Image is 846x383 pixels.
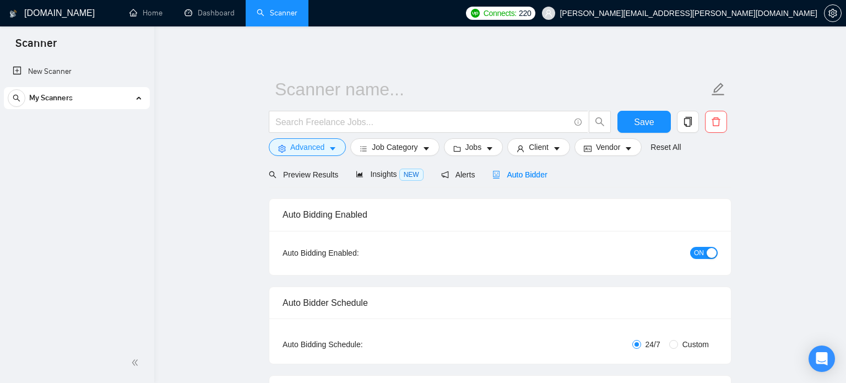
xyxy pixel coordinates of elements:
span: edit [711,82,725,96]
button: delete [705,111,727,133]
div: Auto Bidder Schedule [283,287,718,319]
span: user [517,144,524,153]
span: Advanced [290,141,324,153]
span: Auto Bidder [492,170,547,179]
span: robot [492,171,500,179]
img: logo [9,5,17,23]
button: settingAdvancedcaret-down [269,138,346,156]
li: My Scanners [4,87,150,114]
span: Custom [678,338,713,350]
span: caret-down [422,144,430,153]
span: NEW [399,169,424,181]
span: setting [278,144,286,153]
div: Open Intercom Messenger [809,346,835,372]
span: Insights [356,170,423,179]
span: caret-down [625,144,632,153]
span: Connects: [484,7,517,19]
a: homeHome [129,8,162,18]
button: search [589,111,611,133]
span: notification [441,171,449,179]
a: setting [824,9,842,18]
button: barsJob Categorycaret-down [350,138,439,156]
span: idcard [584,144,592,153]
button: userClientcaret-down [507,138,570,156]
span: caret-down [486,144,493,153]
span: copy [677,117,698,127]
div: Auto Bidding Enabled: [283,247,427,259]
input: Search Freelance Jobs... [275,115,570,129]
span: info-circle [574,118,582,126]
span: caret-down [553,144,561,153]
span: user [545,9,552,17]
span: caret-down [329,144,337,153]
span: delete [706,117,726,127]
button: Save [617,111,671,133]
a: Reset All [650,141,681,153]
span: My Scanners [29,87,73,109]
span: bars [360,144,367,153]
span: Client [529,141,549,153]
button: setting [824,4,842,22]
span: 24/7 [641,338,665,350]
span: Save [634,115,654,129]
button: copy [677,111,699,133]
button: idcardVendorcaret-down [574,138,642,156]
span: Scanner [7,35,66,58]
img: upwork-logo.png [471,9,480,18]
span: search [269,171,276,179]
span: Vendor [596,141,620,153]
input: Scanner name... [275,75,709,103]
div: Auto Bidding Schedule: [283,338,427,350]
span: Preview Results [269,170,338,179]
span: folder [453,144,461,153]
span: area-chart [356,170,364,178]
span: 220 [519,7,531,19]
span: ON [694,247,704,259]
span: Alerts [441,170,475,179]
a: dashboardDashboard [185,8,235,18]
div: Auto Bidding Enabled [283,199,718,230]
a: searchScanner [257,8,297,18]
span: search [8,94,25,102]
span: double-left [131,357,142,368]
span: Jobs [465,141,482,153]
span: setting [825,9,841,18]
li: New Scanner [4,61,150,83]
span: search [589,117,610,127]
button: folderJobscaret-down [444,138,503,156]
button: search [8,89,25,107]
span: Job Category [372,141,417,153]
a: New Scanner [13,61,141,83]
